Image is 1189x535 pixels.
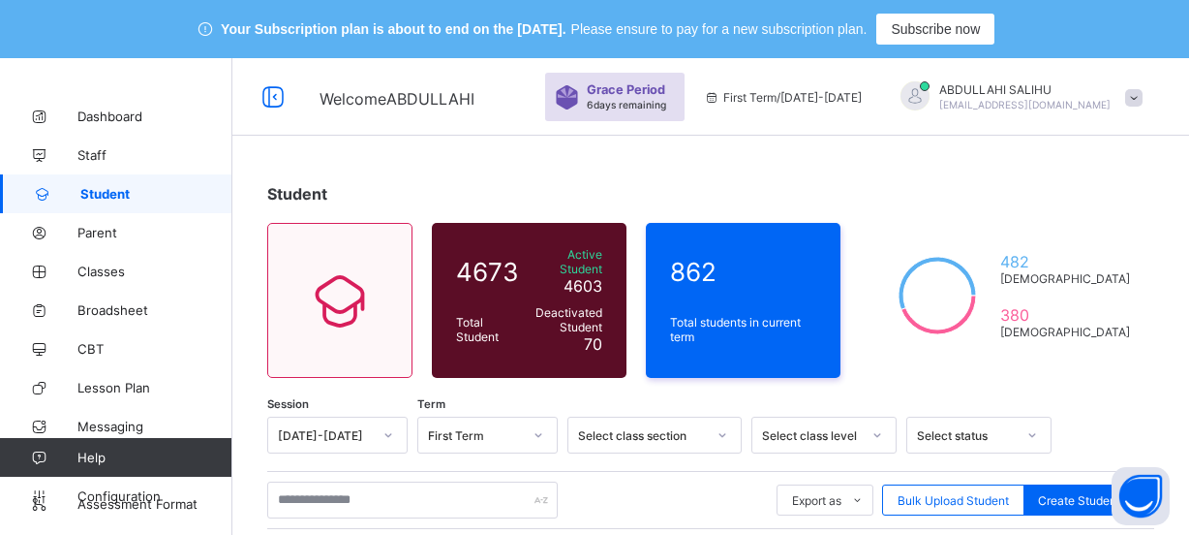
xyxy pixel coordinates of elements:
div: Select class level [762,428,861,443]
span: Grace Period [587,82,665,97]
span: ABDULLAHI SALIHU [939,82,1111,97]
span: Deactivated Student [534,305,602,334]
span: [DEMOGRAPHIC_DATA] [1000,271,1130,286]
span: 4603 [564,276,602,296]
span: 862 [670,257,816,287]
img: sticker-purple.71386a28dfed39d6af7621340158ba97.svg [555,85,579,110]
span: Messaging [77,419,232,434]
span: Create Student [1038,493,1120,508]
span: Active Student [534,247,602,276]
div: [DATE]-[DATE] [278,428,372,443]
div: Select status [917,428,1016,443]
span: Student [267,184,327,204]
span: Total students in current term [670,315,816,344]
button: Open asap [1112,467,1170,525]
span: Your Subscription plan is about to end on the [DATE]. [221,21,565,37]
span: Dashboard [77,109,232,124]
span: Staff [77,147,232,163]
span: 4673 [456,257,524,287]
span: 6 days remaining [587,99,666,110]
div: Total Student [451,310,529,349]
span: Broadsheet [77,302,232,318]
span: 380 [1000,305,1130,325]
span: Classes [77,264,232,279]
span: Export as [792,493,841,508]
span: [DEMOGRAPHIC_DATA] [1000,325,1130,339]
div: Select class section [578,428,706,443]
span: 482 [1000,252,1130,271]
span: Please ensure to pay for a new subscription plan. [571,21,868,37]
span: Subscribe now [891,21,980,37]
span: [EMAIL_ADDRESS][DOMAIN_NAME] [939,99,1111,110]
div: ABDULLAHISALIHU [881,81,1152,113]
span: Session [267,397,309,411]
span: Bulk Upload Student [898,493,1009,508]
span: Lesson Plan [77,380,232,395]
span: Welcome ABDULLAHI [320,89,474,109]
div: First Term [428,428,522,443]
span: Student [80,186,232,202]
span: Parent [77,225,232,240]
span: Help [77,450,231,465]
span: session/term information [704,90,862,105]
span: CBT [77,341,232,357]
span: 70 [584,334,602,354]
span: Configuration [77,488,231,504]
span: Term [417,397,445,411]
